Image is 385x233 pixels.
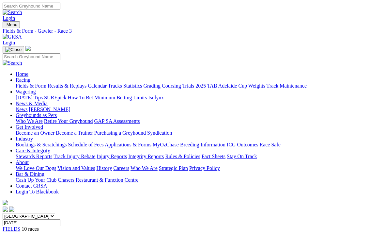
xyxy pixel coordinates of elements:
img: logo-grsa-white.png [25,46,31,51]
a: Calendar [88,83,107,89]
a: Industry [16,136,33,141]
img: twitter.svg [9,207,14,212]
a: Statistics [123,83,142,89]
a: Login [3,15,15,21]
a: Contact GRSA [16,183,47,189]
a: Retire Your Greyhound [44,118,93,124]
a: About [16,159,29,165]
a: Weights [248,83,265,89]
a: Grading [144,83,161,89]
a: Chasers Restaurant & Function Centre [58,177,138,183]
a: Minimum Betting Limits [94,95,147,100]
div: Bar & Dining [16,177,382,183]
a: Applications & Forms [105,142,151,147]
a: Track Injury Rebate [54,154,95,159]
a: We Love Our Dogs [16,165,56,171]
a: History [96,165,112,171]
img: Search [3,60,22,66]
a: Login [3,40,15,45]
span: Menu [7,22,17,27]
div: Get Involved [16,130,382,136]
a: Schedule of Fees [68,142,103,147]
div: Greyhounds as Pets [16,118,382,124]
a: Bookings & Scratchings [16,142,67,147]
a: Syndication [147,130,172,136]
a: GAP SA Assessments [94,118,140,124]
a: Rules & Policies [165,154,200,159]
div: News & Media [16,107,382,112]
a: Injury Reports [97,154,127,159]
a: Become an Owner [16,130,54,136]
a: Cash Up Your Club [16,177,56,183]
a: Racing [16,77,30,83]
a: Results & Replays [48,83,86,89]
a: Integrity Reports [128,154,164,159]
a: News [16,107,27,112]
button: Toggle navigation [3,46,24,53]
a: SUREpick [44,95,66,100]
img: logo-grsa-white.png [3,200,8,205]
img: Search [3,9,22,15]
div: Industry [16,142,382,148]
input: Search [3,53,60,60]
img: facebook.svg [3,207,8,212]
a: Who We Are [131,165,158,171]
button: Toggle navigation [3,21,20,28]
a: Wagering [16,89,36,94]
input: Search [3,3,60,9]
a: News & Media [16,101,48,106]
a: Track Maintenance [267,83,307,89]
a: Become a Trainer [56,130,93,136]
div: Wagering [16,95,382,101]
a: Care & Integrity [16,148,50,153]
img: GRSA [3,34,22,40]
a: Isolynx [148,95,164,100]
a: Home [16,71,28,77]
a: Careers [113,165,129,171]
a: Fields & Form - Gawler - Race 3 [3,28,382,34]
a: Race Safe [259,142,280,147]
a: Bar & Dining [16,171,44,177]
a: FIELDS [3,226,20,232]
a: Get Involved [16,124,43,130]
a: Strategic Plan [159,165,188,171]
a: ICG Outcomes [227,142,258,147]
div: About [16,165,382,171]
a: 2025 TAB Adelaide Cup [195,83,247,89]
a: [PERSON_NAME] [29,107,70,112]
a: Coursing [162,83,181,89]
a: Tracks [108,83,122,89]
input: Select date [3,219,60,226]
a: Privacy Policy [189,165,220,171]
span: 10 races [22,226,39,232]
a: Trials [182,83,194,89]
a: Login To Blackbook [16,189,59,194]
a: Who We Are [16,118,43,124]
a: Fact Sheets [202,154,225,159]
a: How To Bet [68,95,93,100]
a: Breeding Information [180,142,225,147]
a: Vision and Values [57,165,95,171]
a: Stewards Reports [16,154,52,159]
a: Fields & Form [16,83,46,89]
img: Close [5,47,22,52]
a: Greyhounds as Pets [16,112,57,118]
a: Purchasing a Greyhound [94,130,146,136]
div: Care & Integrity [16,154,382,159]
a: [DATE] Tips [16,95,43,100]
a: MyOzChase [153,142,179,147]
a: Stay On Track [227,154,257,159]
div: Racing [16,83,382,89]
